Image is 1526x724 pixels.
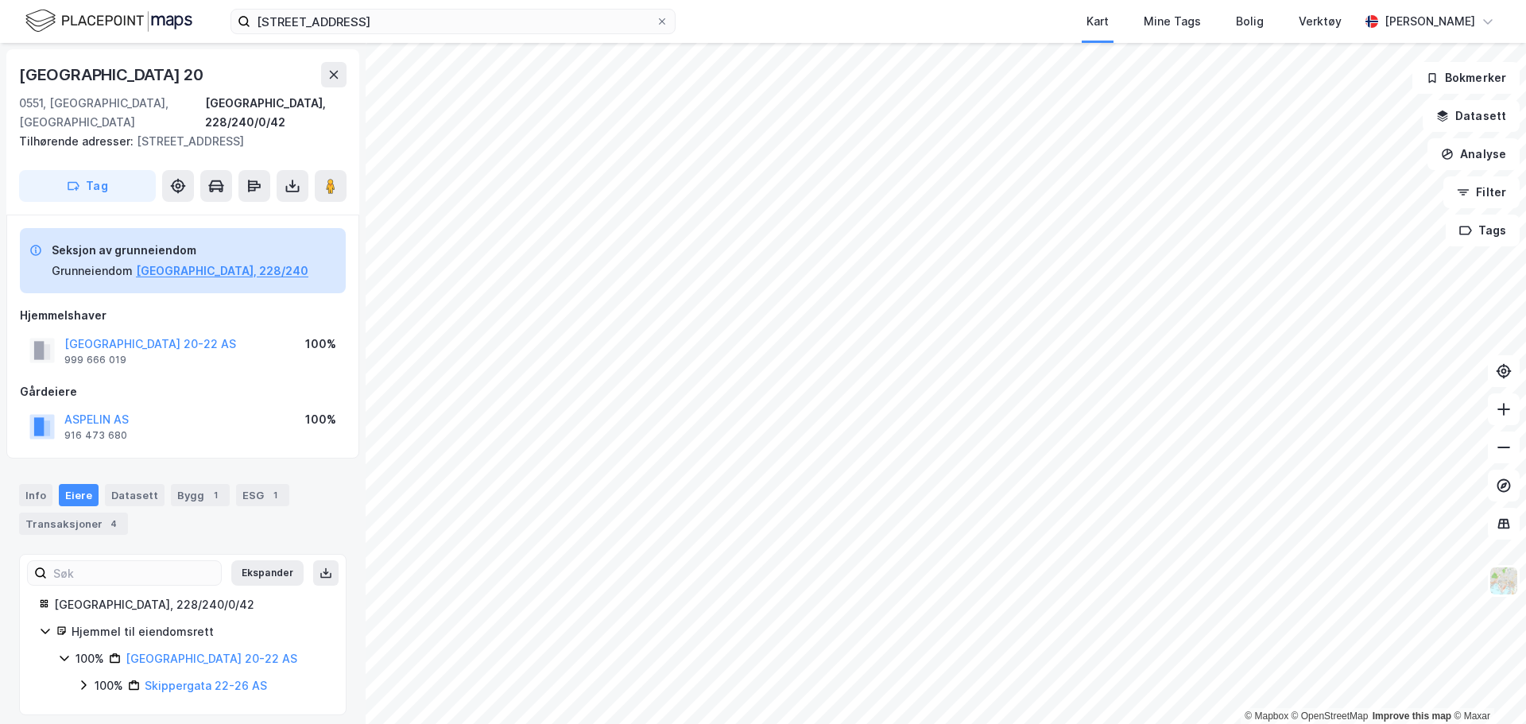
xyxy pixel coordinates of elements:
div: 1 [207,487,223,503]
input: Søk [47,561,221,585]
img: logo.f888ab2527a4732fd821a326f86c7f29.svg [25,7,192,35]
div: Grunneiendom [52,261,133,281]
a: Skippergata 22-26 AS [145,679,267,692]
input: Søk på adresse, matrikkel, gårdeiere, leietakere eller personer [250,10,656,33]
a: [GEOGRAPHIC_DATA] 20-22 AS [126,652,297,665]
button: Analyse [1427,138,1520,170]
div: Mine Tags [1144,12,1201,31]
div: 100% [95,676,123,695]
div: Hjemmelshaver [20,306,346,325]
div: Hjemmel til eiendomsrett [72,622,327,641]
div: Transaksjoner [19,513,128,535]
div: [GEOGRAPHIC_DATA] 20 [19,62,207,87]
div: [PERSON_NAME] [1385,12,1475,31]
img: Z [1489,566,1519,596]
button: Tags [1446,215,1520,246]
button: Ekspander [231,560,304,586]
button: Tag [19,170,156,202]
div: Eiere [59,484,99,506]
a: Improve this map [1373,710,1451,722]
div: 916 473 680 [64,429,127,442]
iframe: Chat Widget [1447,648,1526,724]
div: 100% [305,410,336,429]
div: 0551, [GEOGRAPHIC_DATA], [GEOGRAPHIC_DATA] [19,94,205,132]
div: Kart [1086,12,1109,31]
div: 100% [76,649,104,668]
div: Verktøy [1299,12,1342,31]
div: Info [19,484,52,506]
div: 1 [267,487,283,503]
button: Filter [1443,176,1520,208]
button: [GEOGRAPHIC_DATA], 228/240 [136,261,308,281]
div: Seksjon av grunneiendom [52,241,308,260]
span: Tilhørende adresser: [19,134,137,148]
div: Datasett [105,484,165,506]
button: Bokmerker [1412,62,1520,94]
div: [GEOGRAPHIC_DATA], 228/240/0/42 [54,595,327,614]
div: Bygg [171,484,230,506]
a: OpenStreetMap [1292,710,1369,722]
div: 100% [305,335,336,354]
a: Mapbox [1245,710,1288,722]
div: Gårdeiere [20,382,346,401]
div: Bolig [1236,12,1264,31]
button: Datasett [1423,100,1520,132]
div: [STREET_ADDRESS] [19,132,334,151]
div: ESG [236,484,289,506]
div: 4 [106,516,122,532]
div: [GEOGRAPHIC_DATA], 228/240/0/42 [205,94,347,132]
div: 999 666 019 [64,354,126,366]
